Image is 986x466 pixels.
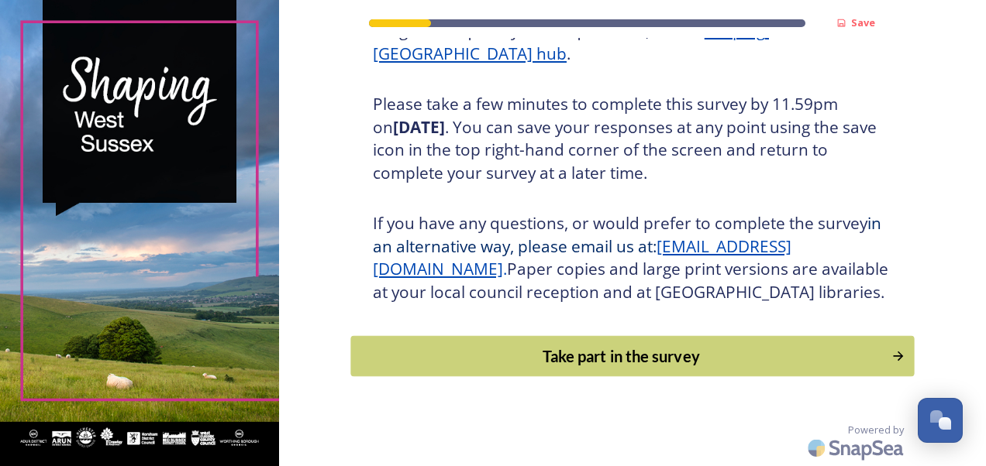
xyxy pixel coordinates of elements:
[373,19,769,64] a: Shaping [GEOGRAPHIC_DATA] hub
[350,336,914,377] button: Continue
[851,15,875,29] strong: Save
[848,423,904,437] span: Powered by
[373,93,892,184] h3: Please take a few minutes to complete this survey by 11.59pm on . You can save your responses at ...
[373,235,791,280] a: [EMAIL_ADDRESS][DOMAIN_NAME]
[393,116,445,138] strong: [DATE]
[918,398,963,443] button: Open Chat
[803,430,912,466] img: SnapSea Logo
[503,258,507,279] span: .
[359,344,883,368] div: Take part in the survey
[373,212,892,303] h3: If you have any questions, or would prefer to complete the survey Paper copies and large print ve...
[373,212,885,257] span: in an alternative way, please email us at:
